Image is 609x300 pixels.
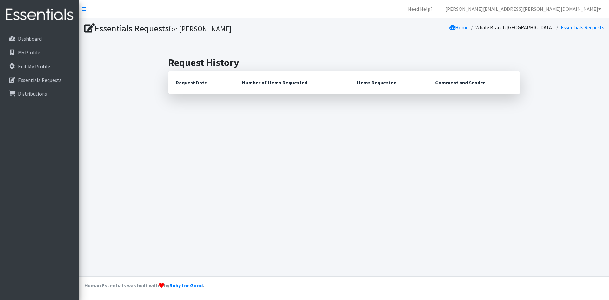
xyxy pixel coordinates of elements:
h1: Essentials Requests [84,23,342,34]
img: HumanEssentials [3,4,77,25]
p: Edit My Profile [18,63,50,70]
p: My Profile [18,49,40,56]
a: Edit My Profile [3,60,77,73]
a: Essentials Requests [3,74,77,86]
a: Need Help? [403,3,438,15]
a: [PERSON_NAME][EMAIL_ADDRESS][PERSON_NAME][DOMAIN_NAME] [440,3,606,15]
th: Request Date [168,71,234,94]
a: Essentials Requests [561,24,604,30]
th: Items Requested [349,71,428,94]
a: Distributions [3,87,77,100]
a: Whale Branch [GEOGRAPHIC_DATA] [475,24,554,30]
h2: Request History [168,57,520,69]
p: Dashboard [18,36,42,42]
small: for [PERSON_NAME] [169,24,232,33]
a: Dashboard [3,32,77,45]
p: Essentials Requests [18,77,62,83]
th: Comment and Sender [428,71,520,94]
a: My Profile [3,46,77,59]
a: Home [449,24,468,30]
p: Distributions [18,90,47,97]
strong: Human Essentials was built with by . [84,282,204,289]
th: Number of Items Requested [234,71,349,94]
a: Ruby for Good [169,282,203,289]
